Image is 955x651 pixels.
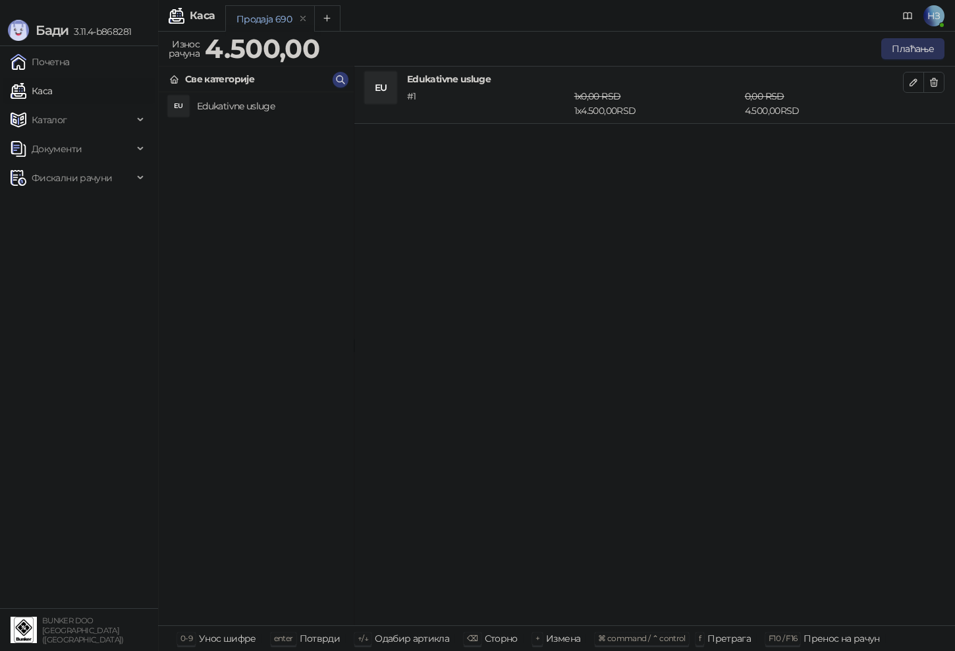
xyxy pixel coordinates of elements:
[897,5,918,26] a: Документација
[467,633,477,643] span: ⌫
[11,617,37,643] img: 64x64-companyLogo-d200c298-da26-4023-afd4-f376f589afb5.jpeg
[166,36,202,62] div: Износ рачуна
[769,633,797,643] span: F10 / F16
[804,630,879,647] div: Пренос на рачун
[546,630,580,647] div: Измена
[180,633,192,643] span: 0-9
[574,90,621,102] span: 1 x 0,00 RSD
[32,107,67,133] span: Каталог
[485,630,518,647] div: Сторно
[68,26,131,38] span: 3.11.4-b868281
[205,32,319,65] strong: 4.500,00
[11,49,70,75] a: Почетна
[572,89,742,118] div: 1 x 4.500,00 RSD
[742,89,906,118] div: 4.500,00 RSD
[404,89,572,118] div: # 1
[190,11,215,21] div: Каса
[11,78,52,104] a: Каса
[699,633,701,643] span: f
[745,90,784,102] span: 0,00 RSD
[375,630,449,647] div: Одабир артикла
[358,633,368,643] span: ↑/↓
[707,630,751,647] div: Претрага
[294,13,312,24] button: remove
[8,20,29,41] img: Logo
[314,5,341,32] button: Add tab
[300,630,341,647] div: Потврди
[365,72,396,103] div: EU
[197,96,343,117] h4: Edukativne usluge
[36,22,68,38] span: Бади
[32,136,82,162] span: Документи
[923,5,944,26] span: НЗ
[32,165,112,191] span: Фискални рачуни
[185,72,254,86] div: Све категорије
[42,616,124,644] small: BUNKER DOO [GEOGRAPHIC_DATA] ([GEOGRAPHIC_DATA])
[168,96,189,117] div: EU
[159,92,354,625] div: grid
[881,38,944,59] button: Плаћање
[598,633,686,643] span: ⌘ command / ⌃ control
[407,72,903,86] h4: Edukativne usluge
[236,12,292,26] div: Продаја 690
[535,633,539,643] span: +
[274,633,293,643] span: enter
[199,630,256,647] div: Унос шифре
